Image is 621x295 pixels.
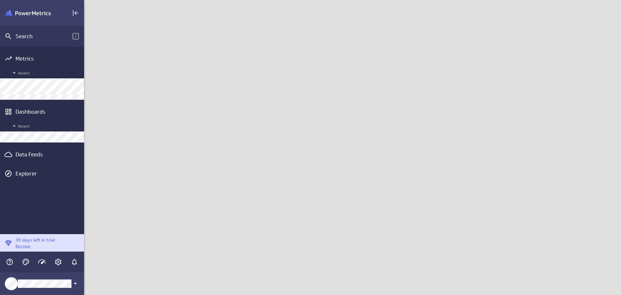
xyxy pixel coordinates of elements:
div: Dashboards [16,108,69,115]
svg: Themes [22,258,30,266]
div: Help & PowerMetrics Assistant [4,256,15,267]
div: Collapse [70,7,81,18]
span: / [72,33,79,40]
img: Klipfolio PowerMetrics Banner [5,10,51,16]
div: Notifications [69,256,80,267]
svg: Usage [38,258,46,266]
div: Themes [20,256,31,267]
div: Metrics [16,55,69,62]
span: Recent [10,122,81,130]
span: Recent [10,69,81,77]
div: Search [16,33,72,40]
div: Account and settings [53,256,64,267]
div: Data Feeds [16,151,69,158]
p: Buy now [16,244,55,249]
div: Explorer [16,170,82,177]
svg: Account and settings [54,258,62,266]
p: 30 days left in trial [16,237,55,244]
